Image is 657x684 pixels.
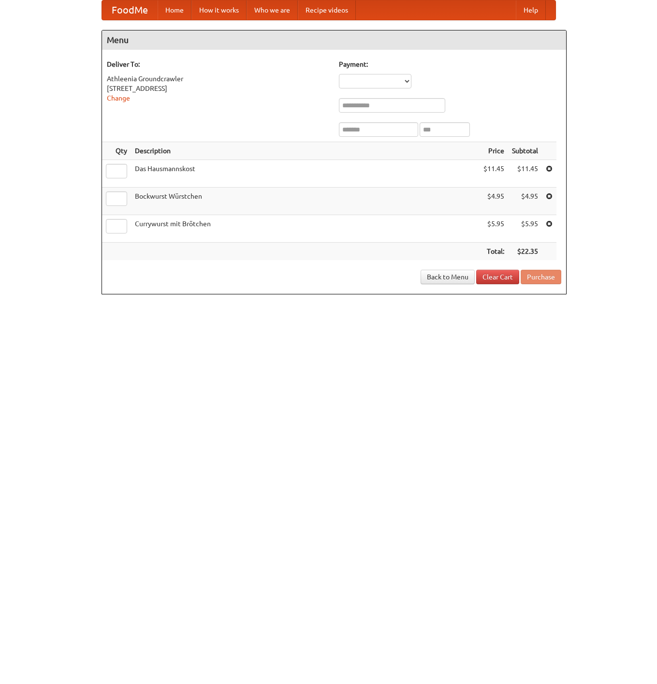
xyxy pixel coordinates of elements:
[508,160,542,188] td: $11.45
[107,59,329,69] h5: Deliver To:
[480,142,508,160] th: Price
[131,188,480,215] td: Bockwurst Würstchen
[480,160,508,188] td: $11.45
[480,243,508,261] th: Total:
[191,0,247,20] a: How it works
[107,74,329,84] div: Athleenia Groundcrawler
[247,0,298,20] a: Who we are
[508,215,542,243] td: $5.95
[508,188,542,215] td: $4.95
[107,94,130,102] a: Change
[480,188,508,215] td: $4.95
[508,243,542,261] th: $22.35
[131,160,480,188] td: Das Hausmannskost
[476,270,519,284] a: Clear Cart
[298,0,356,20] a: Recipe videos
[421,270,475,284] a: Back to Menu
[158,0,191,20] a: Home
[508,142,542,160] th: Subtotal
[339,59,561,69] h5: Payment:
[480,215,508,243] td: $5.95
[516,0,546,20] a: Help
[521,270,561,284] button: Purchase
[131,142,480,160] th: Description
[131,215,480,243] td: Currywurst mit Brötchen
[107,84,329,93] div: [STREET_ADDRESS]
[102,142,131,160] th: Qty
[102,0,158,20] a: FoodMe
[102,30,566,50] h4: Menu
